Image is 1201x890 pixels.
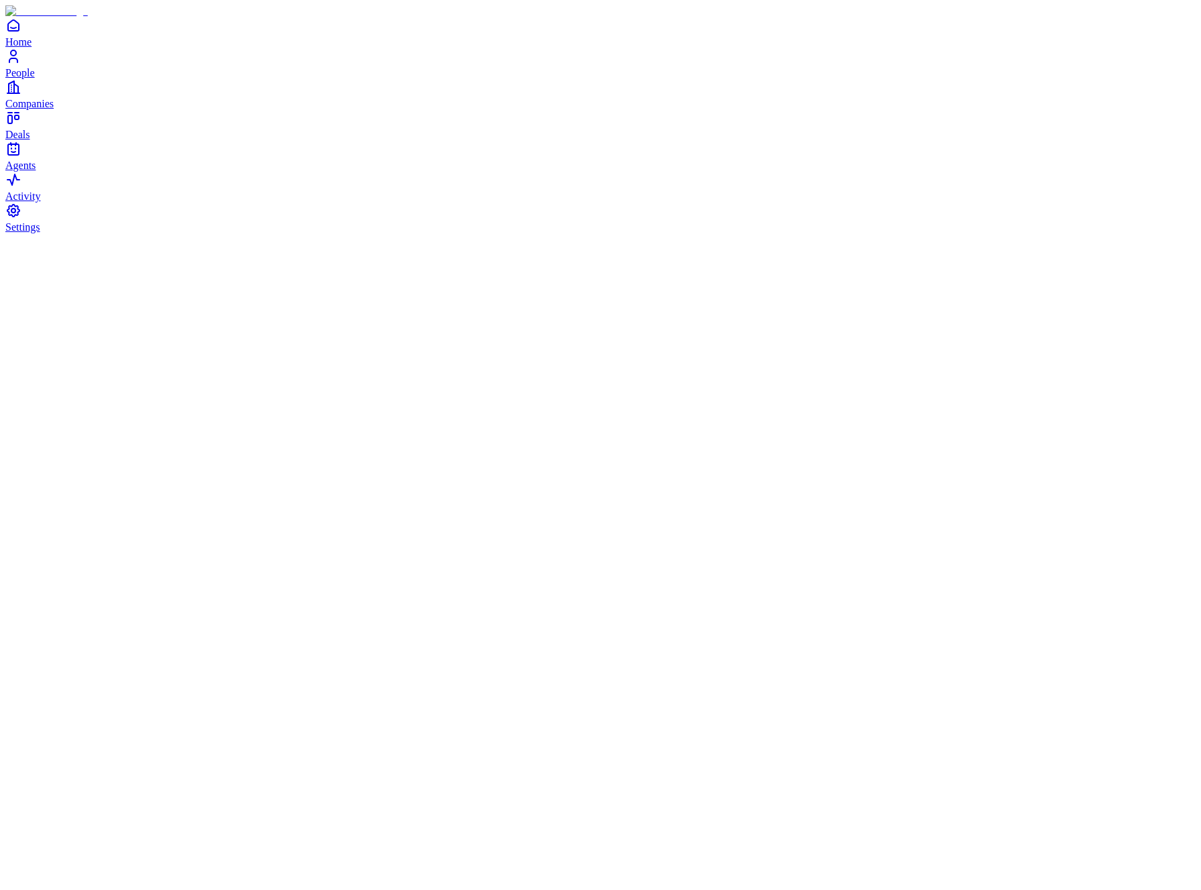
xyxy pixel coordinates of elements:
span: Deals [5,129,30,140]
a: People [5,48,1196,78]
a: Deals [5,110,1196,140]
span: Activity [5,190,40,202]
span: Home [5,36,32,48]
span: Companies [5,98,54,109]
a: Settings [5,203,1196,233]
a: Companies [5,79,1196,109]
span: People [5,67,35,78]
img: Item Brain Logo [5,5,88,17]
a: Agents [5,141,1196,171]
span: Agents [5,160,36,171]
span: Settings [5,221,40,233]
a: Activity [5,172,1196,202]
a: Home [5,17,1196,48]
